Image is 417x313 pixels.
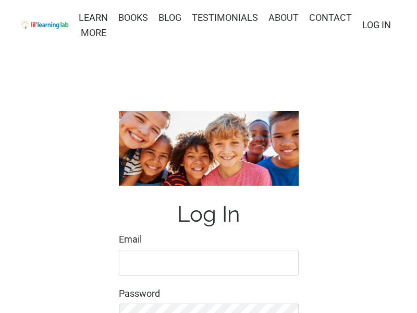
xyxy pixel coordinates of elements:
[79,10,108,41] a: LEARN MORE
[192,10,258,41] a: TESTIMONIALS
[119,286,299,302] label: Password
[119,232,299,247] label: Email
[119,201,299,227] h1: Log In
[158,10,181,41] a: BLOG
[362,19,391,30] a: LOG IN
[268,10,299,41] a: ABOUT
[21,20,68,29] img: lil' learning lab
[309,10,352,41] a: CONTACT
[118,10,148,41] a: BOOKS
